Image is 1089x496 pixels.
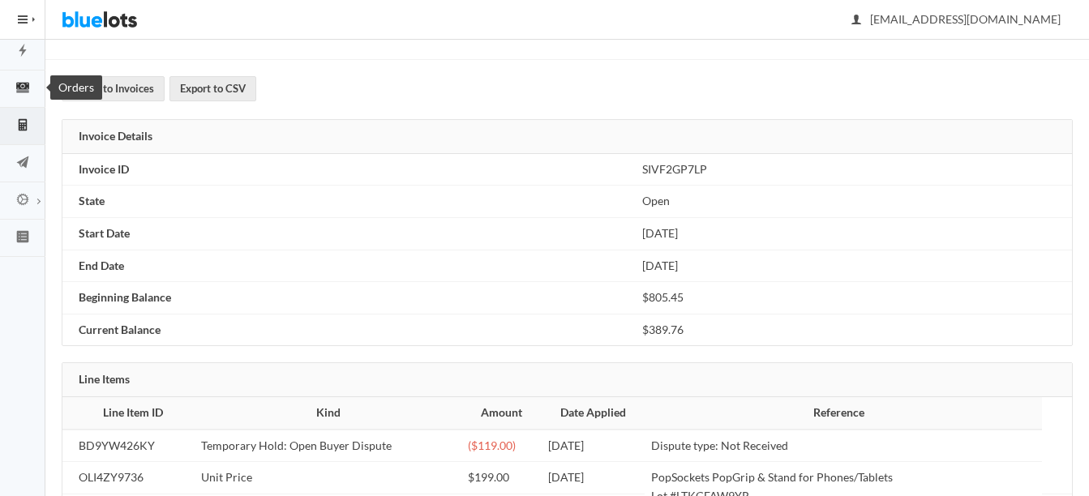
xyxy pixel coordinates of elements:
[542,430,645,462] td: [DATE]
[645,430,1042,462] td: Dispute type: Not Received
[50,75,102,100] div: Orders
[62,397,195,430] th: Line Item ID
[79,259,124,272] b: End Date
[169,76,256,101] a: Export to CSV
[62,462,195,494] td: OLI4ZY9736
[62,363,1072,397] div: Line Items
[195,397,462,430] th: Kind
[195,430,462,462] td: Temporary Hold: Open Buyer Dispute
[636,186,1072,218] td: Open
[79,194,105,207] b: State
[848,13,864,28] ion-icon: person
[79,290,171,304] b: Beginning Balance
[636,314,1072,345] td: $389.76
[195,462,462,494] td: Unit Price
[542,397,645,430] th: Date Applied
[461,397,541,430] th: Amount
[468,438,516,452] span: ($119.00)
[62,76,165,101] a: ‹ Back to Invoices
[62,430,195,462] td: BD9YW426KY
[636,218,1072,250] td: [DATE]
[542,462,645,494] td: [DATE]
[79,323,161,336] b: Current Balance
[636,154,1072,186] td: SIVF2GP7LP
[62,120,1072,154] div: Invoice Details
[645,397,1042,430] th: Reference
[852,12,1061,26] span: [EMAIL_ADDRESS][DOMAIN_NAME]
[79,162,129,176] b: Invoice ID
[461,462,541,494] td: $199.00
[636,282,1072,314] td: $805.45
[79,226,130,240] b: Start Date
[636,250,1072,282] td: [DATE]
